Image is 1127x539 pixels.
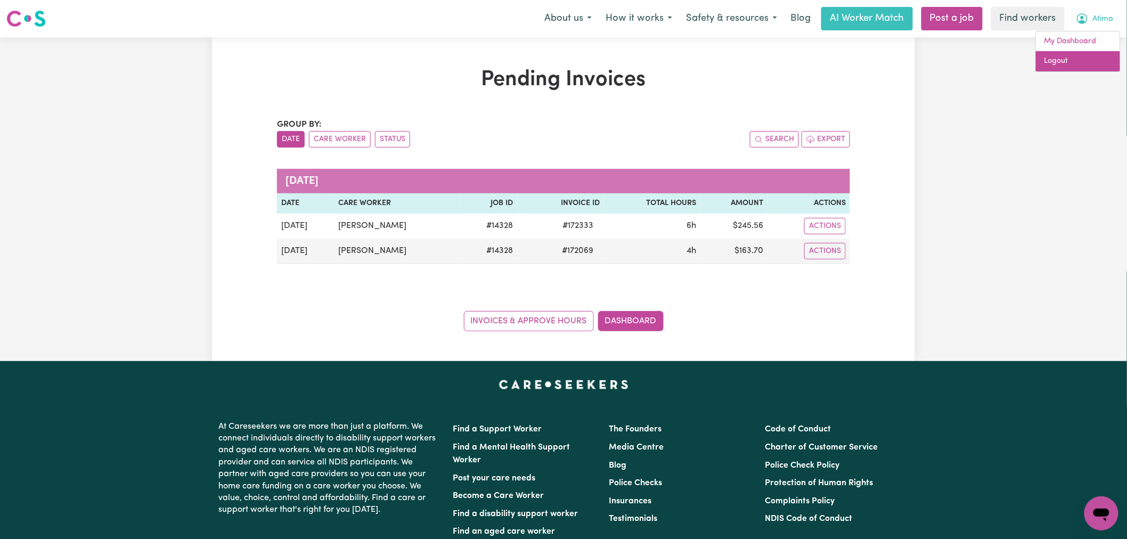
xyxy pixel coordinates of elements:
h1: Pending Invoices [277,67,850,93]
button: How it works [599,7,679,30]
a: Code of Conduct [765,425,831,434]
button: Search [750,131,799,148]
td: $ 245.56 [700,214,767,239]
th: Actions [768,193,850,214]
a: Protection of Human Rights [765,479,873,487]
th: Total Hours [604,193,700,214]
button: About us [537,7,599,30]
td: $ 163.70 [700,239,767,264]
span: # 172333 [556,219,600,232]
button: Actions [804,243,846,259]
span: Atima [1093,13,1114,25]
p: At Careseekers we are more than just a platform. We connect individuals directly to disability su... [218,416,440,520]
a: My Dashboard [1036,31,1120,52]
button: My Account [1069,7,1121,30]
a: Find a Mental Health Support Worker [453,443,570,464]
a: Post a job [921,7,983,30]
th: Invoice ID [518,193,605,214]
th: Amount [700,193,767,214]
a: AI Worker Match [821,7,913,30]
a: Logout [1036,51,1120,71]
td: [PERSON_NAME] [334,214,460,239]
td: # 14328 [460,239,517,264]
a: Careseekers home page [499,380,628,389]
button: Safety & resources [679,7,784,30]
span: # 172069 [556,244,600,257]
caption: [DATE] [277,169,850,193]
td: [DATE] [277,239,334,264]
button: sort invoices by care worker [309,131,371,148]
a: Blog [784,7,817,30]
a: Testimonials [609,514,657,523]
button: sort invoices by paid status [375,131,410,148]
a: Complaints Policy [765,497,835,505]
th: Job ID [460,193,517,214]
button: Export [802,131,850,148]
a: Find an aged care worker [453,527,555,536]
a: Police Checks [609,479,662,487]
th: Care Worker [334,193,460,214]
a: Insurances [609,497,651,505]
td: [DATE] [277,214,334,239]
img: Careseekers logo [6,9,46,28]
span: 4 hours [687,247,696,255]
button: sort invoices by date [277,131,305,148]
th: Date [277,193,334,214]
a: The Founders [609,425,661,434]
a: Find a Support Worker [453,425,542,434]
a: Police Check Policy [765,461,840,470]
span: Group by: [277,120,322,129]
td: [PERSON_NAME] [334,239,460,264]
a: Become a Care Worker [453,492,544,500]
td: # 14328 [460,214,517,239]
div: My Account [1035,31,1121,72]
a: Careseekers logo [6,6,46,31]
iframe: Button to launch messaging window [1084,496,1118,530]
a: Media Centre [609,443,664,452]
a: Charter of Customer Service [765,443,878,452]
a: NDIS Code of Conduct [765,514,853,523]
span: 6 hours [687,222,696,230]
a: Find a disability support worker [453,510,578,518]
button: Actions [804,218,846,234]
a: Post your care needs [453,474,535,483]
a: Invoices & Approve Hours [464,311,594,331]
a: Find workers [991,7,1065,30]
a: Dashboard [598,311,664,331]
a: Blog [609,461,626,470]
